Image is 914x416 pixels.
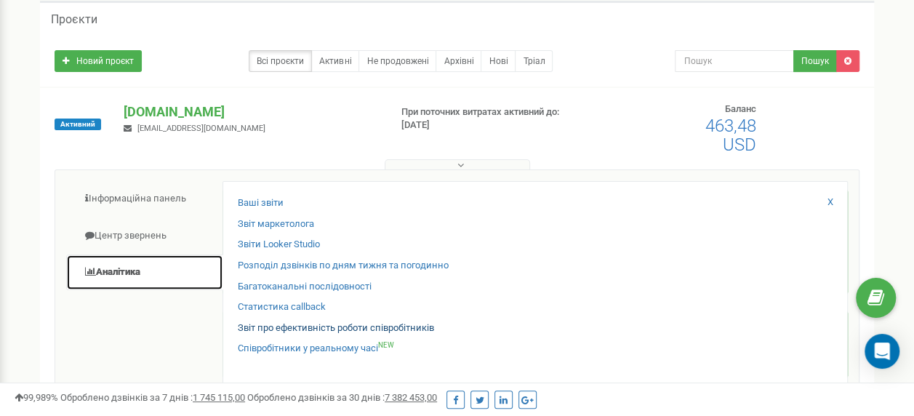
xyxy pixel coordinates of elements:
[193,392,245,403] u: 1 745 115,00
[124,103,377,121] p: [DOMAIN_NAME]
[247,392,437,403] span: Оброблено дзвінків за 30 днів :
[249,50,312,72] a: Всі проєкти
[238,300,326,314] a: Статистика callback
[865,334,899,369] div: Open Intercom Messenger
[66,218,223,254] a: Центр звернень
[137,124,265,133] span: [EMAIL_ADDRESS][DOMAIN_NAME]
[238,342,394,356] a: Співробітники у реальному часіNEW
[66,255,223,290] a: Аналiтика
[481,50,516,72] a: Нові
[238,280,372,294] a: Багатоканальні послідовності
[675,50,794,72] input: Пошук
[238,238,320,252] a: Звіти Looker Studio
[385,392,437,403] u: 7 382 453,00
[238,321,434,335] a: Звіт про ефективність роботи співробітників
[51,13,97,26] h5: Проєкти
[60,392,245,403] span: Оброблено дзвінків за 7 днів :
[66,181,223,217] a: Інформаційна панель
[378,341,394,349] sup: NEW
[238,259,449,273] a: Розподіл дзвінків по дням тижня та погодинно
[358,50,436,72] a: Не продовжені
[238,196,284,210] a: Ваші звіти
[725,103,756,114] span: Баланс
[793,50,837,72] button: Пошук
[55,119,101,130] span: Активний
[238,217,314,231] a: Звіт маркетолога
[401,105,586,132] p: При поточних витратах активний до: [DATE]
[436,50,481,72] a: Архівні
[827,196,833,209] a: X
[15,392,58,403] span: 99,989%
[55,50,142,72] a: Новий проєкт
[311,50,359,72] a: Активні
[705,116,756,155] span: 463,48 USD
[515,50,553,72] a: Тріал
